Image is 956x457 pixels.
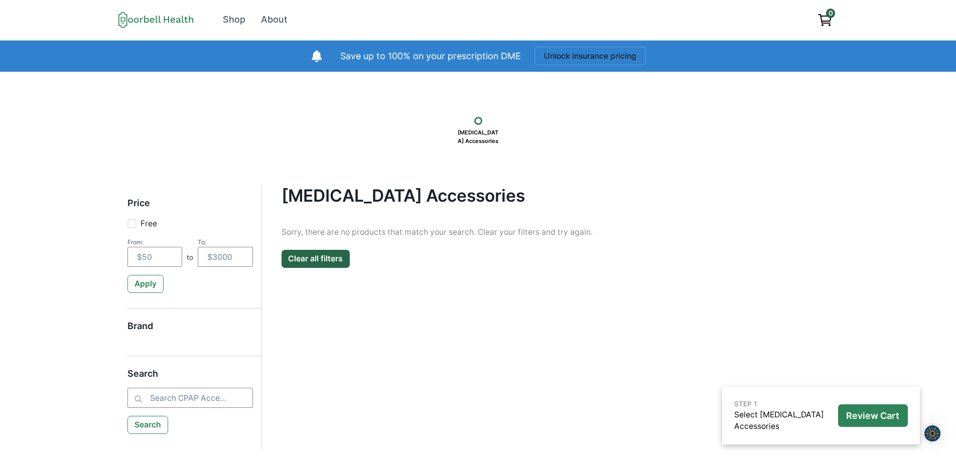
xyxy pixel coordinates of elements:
div: About [261,13,288,27]
button: Apply [127,275,164,293]
a: View cart [812,9,838,31]
span: 0 [826,9,835,18]
h5: Brand [127,321,253,341]
div: Shop [223,13,245,27]
p: Sorry, there are no products that match your search. Clear your filters and try again. [282,226,808,238]
h5: Search [127,368,253,388]
a: Select [MEDICAL_DATA] Accessories [734,410,824,431]
p: [MEDICAL_DATA] Accessories [453,125,503,148]
button: Review Cart [838,404,908,427]
input: $3000 [198,247,253,267]
p: Review Cart [846,410,899,421]
a: About [254,9,295,31]
h4: [MEDICAL_DATA] Accessories [282,186,808,206]
button: Search [127,416,169,434]
p: STEP 1 [734,399,834,409]
h5: Price [127,198,253,218]
div: From: [127,238,183,246]
button: Clear all filters [282,250,350,268]
p: Save up to 100% on your prescription DME [340,50,521,63]
input: Search CPAP Accessories [127,388,253,408]
input: $50 [127,247,183,267]
button: Unlock insurance pricing [534,47,646,65]
div: To: [198,238,253,246]
p: Free [141,218,157,230]
a: Shop [216,9,252,31]
p: to [187,252,193,267]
